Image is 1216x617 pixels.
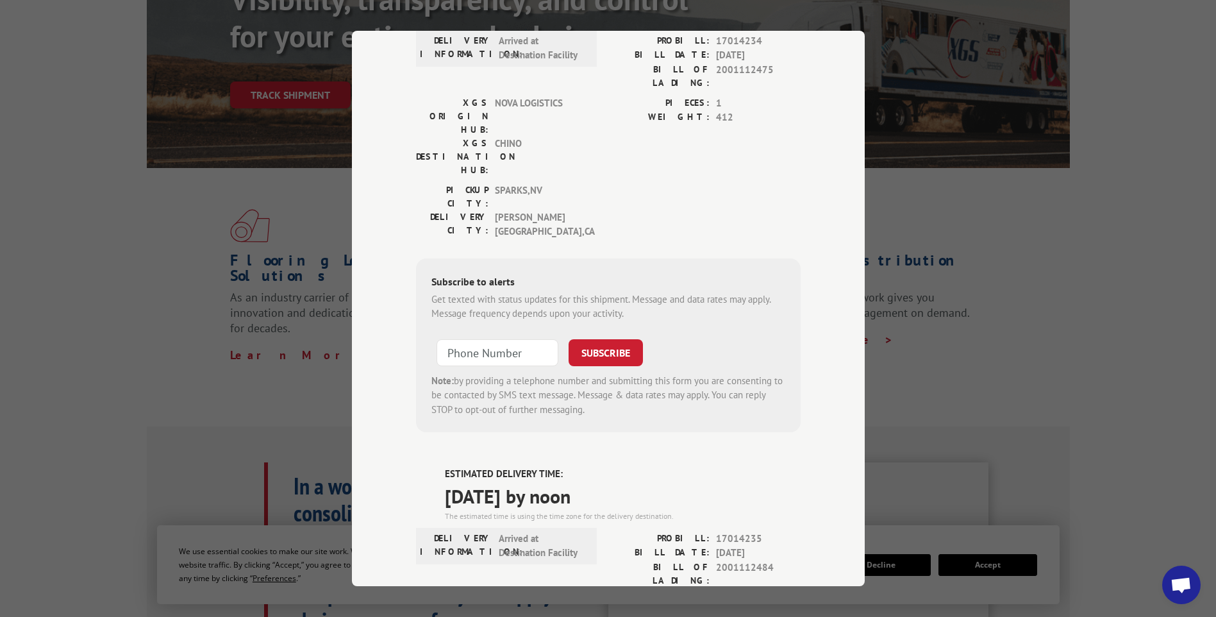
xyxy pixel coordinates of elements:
strong: Note: [431,375,454,387]
button: SUBSCRIBE [569,339,643,366]
span: SPARKS , NV [495,183,581,210]
label: BILL DATE: [608,546,710,561]
a: Open chat [1162,566,1201,604]
label: PROBILL: [608,34,710,49]
span: 2001112475 [716,63,801,90]
label: PIECES: [608,96,710,111]
label: PROBILL: [608,532,710,546]
span: [PERSON_NAME][GEOGRAPHIC_DATA] , CA [495,210,581,239]
label: DELIVERY INFORMATION: [420,532,492,561]
div: The estimated time is using the time zone for the delivery destination. [445,511,801,522]
label: DELIVERY CITY: [416,210,488,239]
span: Arrived at Destination Facility [499,532,585,561]
span: [DATE] by noon [445,482,801,511]
label: XGS ORIGIN HUB: [416,96,488,137]
span: 412 [716,110,801,125]
div: by providing a telephone number and submitting this form you are consenting to be contacted by SM... [431,374,785,418]
span: [DATE] [716,48,801,63]
span: NOVA LOGISTICS [495,96,581,137]
span: 17014234 [716,34,801,49]
span: 2001112484 [716,561,801,587]
label: BILL OF LADING: [608,63,710,90]
label: BILL DATE: [608,48,710,63]
div: Get texted with status updates for this shipment. Message and data rates may apply. Message frequ... [431,292,785,321]
label: PICKUP CITY: [416,183,488,210]
label: DELIVERY INFORMATION: [420,34,492,63]
input: Phone Number [437,339,558,366]
div: Subscribe to alerts [431,274,785,292]
span: 17014235 [716,532,801,546]
span: [DATE] [716,546,801,561]
label: BILL OF LADING: [608,561,710,587]
label: ESTIMATED DELIVERY TIME: [445,467,801,482]
span: CHINO [495,137,581,177]
span: Arrived at Destination Facility [499,34,585,63]
span: 1 [716,96,801,111]
label: XGS DESTINATION HUB: [416,137,488,177]
label: WEIGHT: [608,110,710,125]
